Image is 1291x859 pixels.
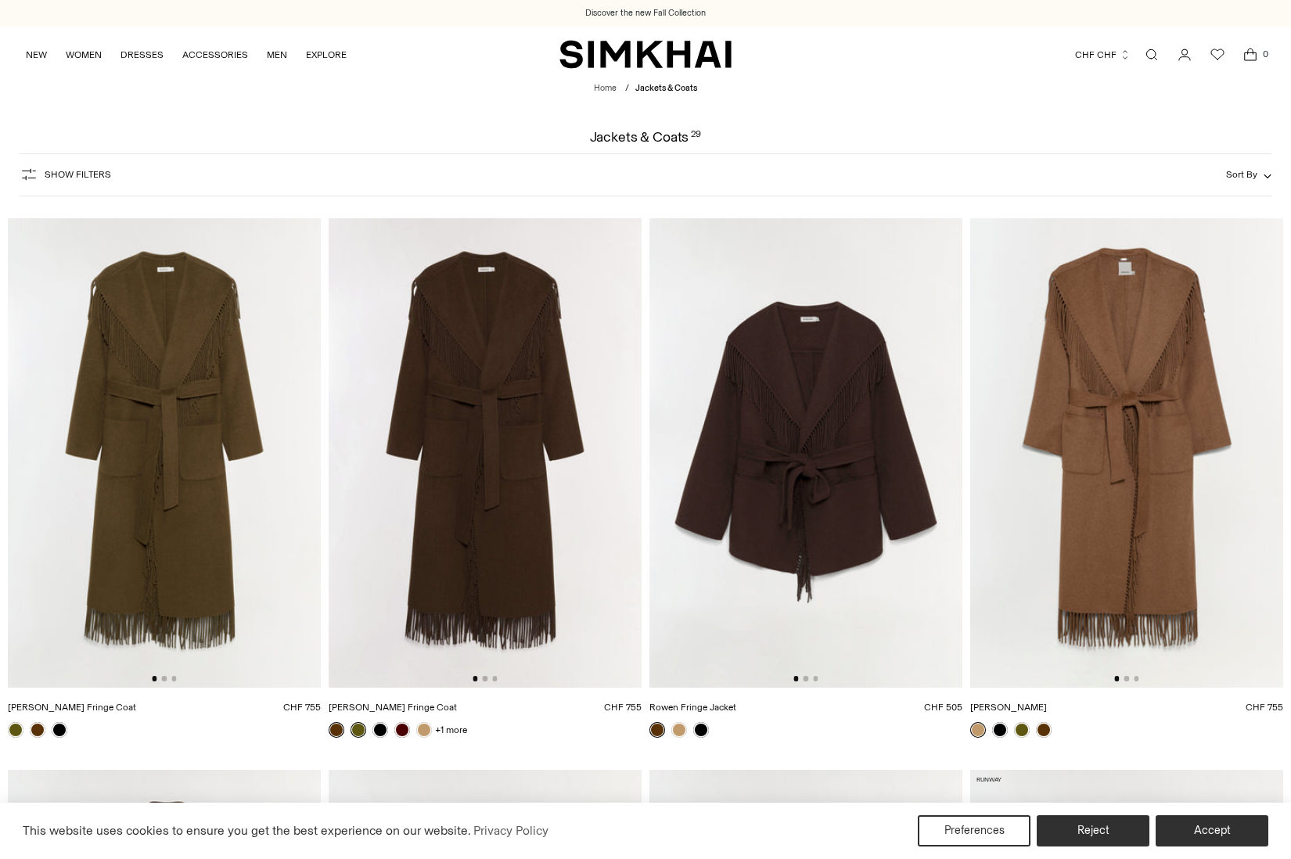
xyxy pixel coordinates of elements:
[970,218,1283,688] img: Carrie Coat
[594,83,617,93] a: Home
[649,218,962,688] img: Rowen Fringe Jacket
[306,38,347,72] a: EXPLORE
[471,819,551,843] a: Privacy Policy (opens in a new tab)
[329,218,642,688] img: Carrie Fringe Coat
[20,162,111,187] button: Show Filters
[171,676,176,681] button: Go to slide 3
[492,676,497,681] button: Go to slide 3
[590,130,702,144] h1: Jackets & Coats
[970,702,1047,713] a: [PERSON_NAME]
[435,719,467,741] a: +1 more
[1169,39,1200,70] a: Go to the account page
[23,823,471,838] span: This website uses cookies to ensure you get the best experience on our website.
[649,702,736,713] a: Rowen Fringe Jacket
[559,39,732,70] a: SIMKHAI
[45,169,111,180] span: Show Filters
[1226,166,1271,183] button: Sort By
[691,130,702,144] div: 29
[329,702,457,713] a: [PERSON_NAME] Fringe Coat
[473,676,477,681] button: Go to slide 1
[182,38,248,72] a: ACCESSORIES
[918,815,1030,846] button: Preferences
[1226,169,1257,180] span: Sort By
[152,676,156,681] button: Go to slide 1
[585,7,706,20] a: Discover the new Fall Collection
[804,676,808,681] button: Go to slide 2
[625,82,629,95] div: /
[1114,676,1119,681] button: Go to slide 1
[1156,815,1268,846] button: Accept
[1075,38,1131,72] button: CHF CHF
[1037,815,1149,846] button: Reject
[635,83,697,93] span: Jackets & Coats
[26,38,47,72] a: NEW
[66,38,102,72] a: WOMEN
[1202,39,1233,70] a: Wishlist
[8,702,136,713] a: [PERSON_NAME] Fringe Coat
[1124,676,1129,681] button: Go to slide 2
[793,676,798,681] button: Go to slide 1
[483,676,487,681] button: Go to slide 2
[267,38,287,72] a: MEN
[162,676,167,681] button: Go to slide 2
[1134,676,1138,681] button: Go to slide 3
[594,82,697,95] nav: breadcrumbs
[120,38,164,72] a: DRESSES
[813,676,818,681] button: Go to slide 3
[1235,39,1266,70] a: Open cart modal
[1136,39,1167,70] a: Open search modal
[1258,47,1272,61] span: 0
[8,218,321,688] img: Carrie Fringe Coat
